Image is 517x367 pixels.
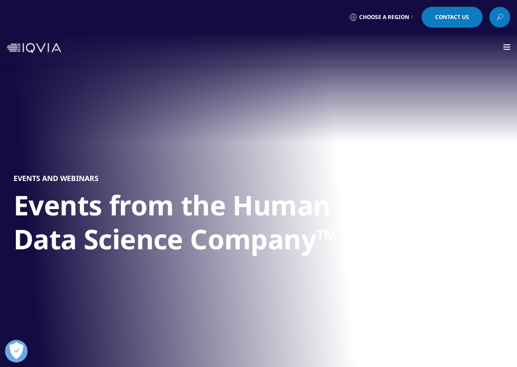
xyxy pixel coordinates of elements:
[7,43,61,53] img: IQVIA Healthcare Information Technology and Pharma Clinical Research Company
[422,7,483,28] a: Contact Us
[435,14,469,20] span: Contact Us
[359,14,409,21] span: Choose a Region
[5,340,28,362] button: Open Preferences
[14,188,353,262] h1: Events from the Human Data Science Company™
[14,174,99,183] h5: Events and Webinars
